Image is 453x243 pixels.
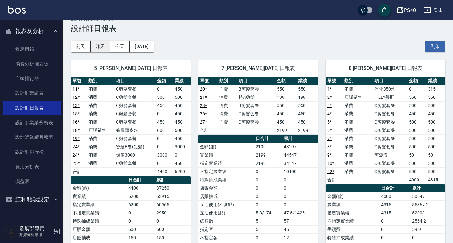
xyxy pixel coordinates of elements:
[3,71,61,86] a: 店家排行榜
[411,225,445,233] td: 59.9
[411,209,445,217] td: 52803
[218,77,237,85] th: 類別
[218,110,237,118] td: 消費
[254,167,282,176] td: 0
[114,110,156,118] td: C剪髮套餐
[426,151,445,159] td: 50
[297,110,318,118] td: 450
[114,77,156,85] th: 項目
[3,115,61,130] a: 設計師業績分析表
[130,41,154,52] button: [DATE]
[380,217,411,225] td: 0
[173,167,191,176] td: 6200
[282,217,318,225] td: 57
[155,217,191,225] td: 0
[3,159,61,174] a: 費用分析表
[254,151,282,159] td: 2199
[114,101,156,110] td: C剪髮套餐
[173,110,191,118] td: 450
[71,41,91,52] button: 前天
[173,101,191,110] td: 450
[173,77,191,85] th: 業績
[297,77,318,85] th: 業績
[282,176,318,184] td: 0
[343,110,373,118] td: 消費
[198,225,254,233] td: 指定客
[198,233,254,242] td: 不指定客
[237,93,275,101] td: 特A剪髮
[343,93,373,101] td: 店販銷售
[110,41,130,52] button: 今天
[407,159,426,167] td: 500
[198,200,254,209] td: 互助使用(不含點)
[373,134,407,143] td: C剪髮套餐
[373,167,407,176] td: C剪髮套餐
[326,77,343,85] th: 單號
[71,192,127,200] td: 實業績
[3,130,61,145] a: 設計師業績月報表
[156,101,173,110] td: 450
[333,65,438,71] span: 8 [PERSON_NAME][DATE] 日報表
[275,85,297,93] td: 550
[155,225,191,233] td: 600
[407,85,426,93] td: 0
[71,77,191,176] table: a dense table
[373,77,407,85] th: 項目
[343,134,373,143] td: 消費
[3,145,61,159] a: 設計師排行榜
[114,118,156,126] td: C剪髮套餐
[326,217,380,225] td: 不指定實業績
[254,200,282,209] td: 0
[254,209,282,217] td: 5.8/174
[198,77,218,85] th: 單號
[156,77,173,85] th: 金額
[173,85,191,93] td: 450
[421,4,445,16] button: 登出
[71,77,87,85] th: 單號
[71,24,445,33] h3: 設計師日報表
[198,209,254,217] td: 互助使用(點)
[156,110,173,118] td: 0
[237,118,275,126] td: C剪髮套餐
[254,143,282,151] td: 2199
[282,225,318,233] td: 45
[155,184,191,192] td: 37250
[254,176,282,184] td: 0
[343,118,373,126] td: 消費
[237,110,275,118] td: C剪髮套餐
[87,151,114,159] td: 消費
[91,41,110,52] button: 昨天
[87,126,114,134] td: 店販銷售
[79,65,183,71] span: 5 [PERSON_NAME][DATE] 日報表
[326,192,380,200] td: 金額(虛)
[407,176,426,184] td: 4000
[343,101,373,110] td: 消費
[155,200,191,209] td: 60965
[87,143,114,151] td: 消費
[426,110,445,118] td: 450
[426,134,445,143] td: 500
[373,101,407,110] td: C剪髮套餐
[343,85,373,93] td: 消費
[254,184,282,192] td: 0
[378,4,391,17] button: save
[426,118,445,126] td: 500
[173,134,191,143] td: 450
[275,101,297,110] td: 550
[373,151,407,159] td: 剪瀏海
[343,77,373,85] th: 類別
[411,184,445,192] th: 累計
[173,143,191,151] td: 3000
[198,192,254,200] td: 店販抽成
[3,101,61,115] a: 設計師日報表
[343,143,373,151] td: 消費
[5,225,18,238] img: Person
[373,143,407,151] td: C剪髮套餐
[426,126,445,134] td: 500
[373,159,407,167] td: C剪髮套餐
[373,126,407,134] td: C剪髮套餐
[114,93,156,101] td: C剪髮套餐
[343,159,373,167] td: 消費
[282,151,318,159] td: 44547
[394,4,418,17] button: PS40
